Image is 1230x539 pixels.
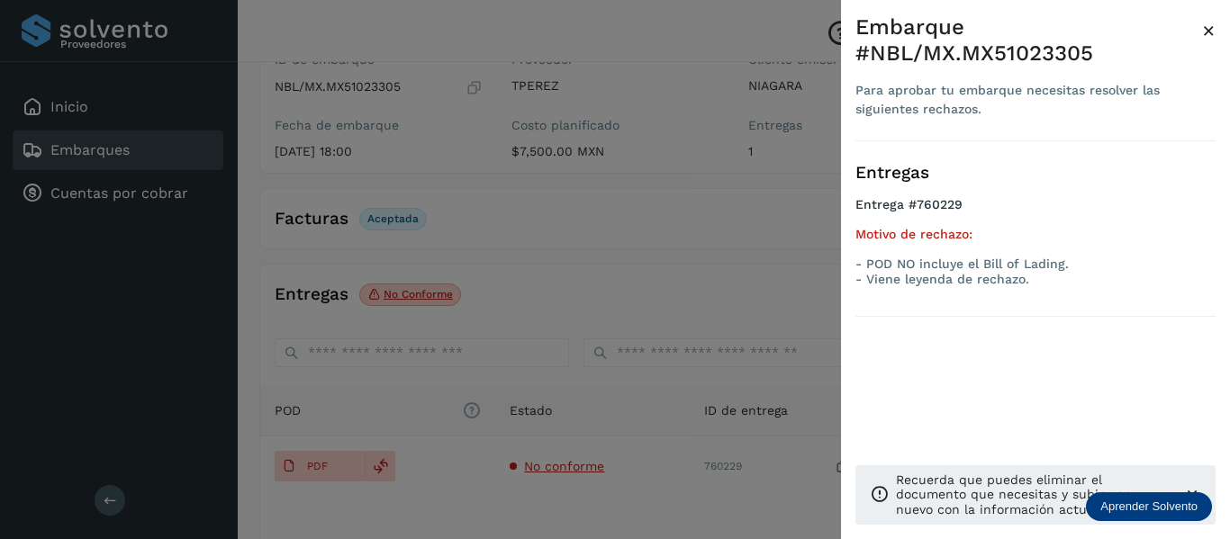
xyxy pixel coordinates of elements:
[1100,499,1198,514] p: Aprender Solvento
[855,197,1216,227] h4: Entrega #760229
[855,14,1202,67] div: Embarque #NBL/MX.MX51023305
[855,227,1216,242] h5: Motivo de rechazo:
[855,163,1216,184] h3: Entregas
[855,81,1202,119] div: Para aprobar tu embarque necesitas resolver las siguientes rechazos.
[1086,492,1212,521] div: Aprender Solvento
[896,472,1169,517] p: Recuerda que puedes eliminar el documento que necesitas y subir uno nuevo con la información actu...
[1202,14,1216,47] button: Close
[855,256,1216,287] p: - POD NO incluye el Bill of Lading. - Viene leyenda de rechazo.
[1202,18,1216,43] span: ×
